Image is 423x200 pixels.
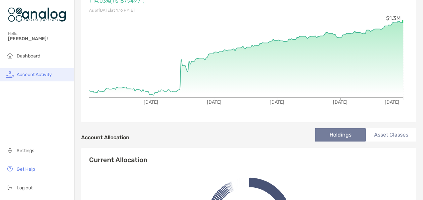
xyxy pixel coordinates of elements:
h4: Account Allocation [81,134,129,141]
img: get-help icon [6,165,14,173]
span: [PERSON_NAME]! [8,36,70,42]
img: household icon [6,51,14,59]
img: activity icon [6,70,14,78]
p: As of [DATE] at 1:16 PM ET [89,6,249,15]
tspan: [DATE] [270,99,284,105]
img: Zoe Logo [8,3,66,27]
span: Settings [17,148,34,153]
span: Account Activity [17,72,52,77]
img: logout icon [6,183,14,191]
li: Holdings [315,128,366,142]
h4: Current Allocation [89,156,147,164]
tspan: [DATE] [333,99,348,105]
tspan: [DATE] [385,99,399,105]
tspan: $1.3M [386,15,401,21]
tspan: [DATE] [144,99,158,105]
span: Get Help [17,166,35,172]
tspan: [DATE] [207,99,221,105]
li: Asset Classes [366,128,416,142]
span: Log out [17,185,33,191]
img: settings icon [6,146,14,154]
span: Dashboard [17,53,40,59]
